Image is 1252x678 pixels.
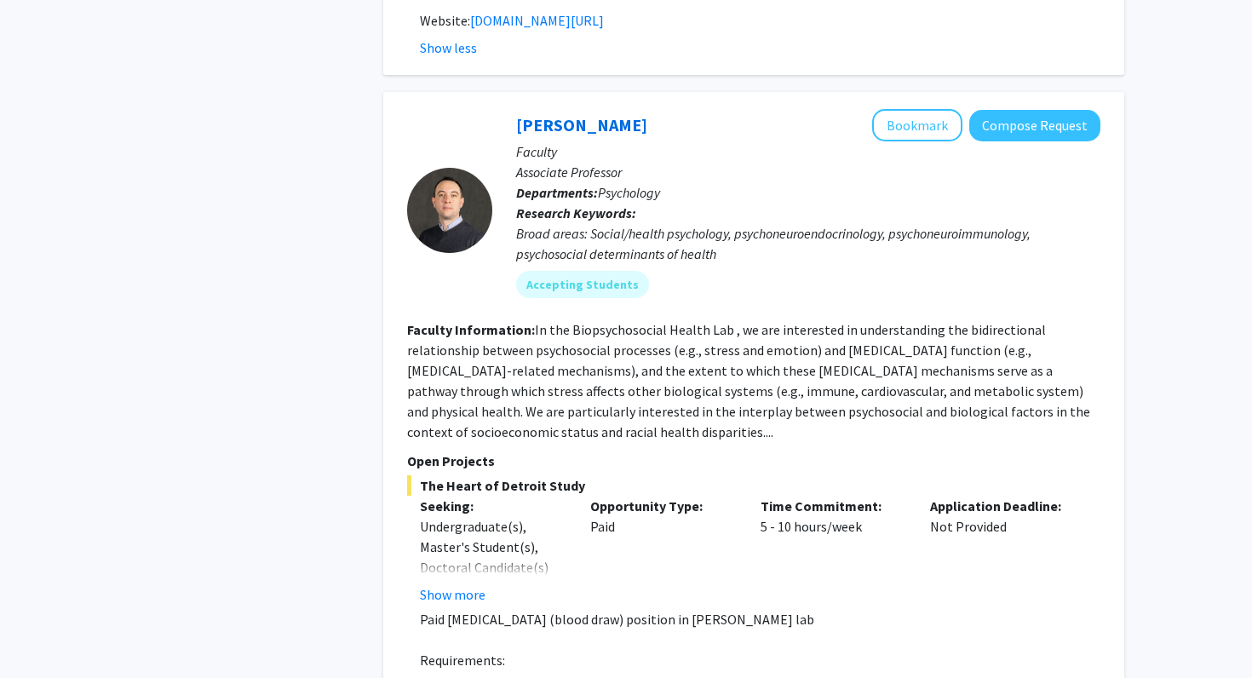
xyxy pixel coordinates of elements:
span: Psychology [598,184,660,201]
p: Seeking: [420,496,565,516]
button: Show less [420,37,477,58]
div: Paid [577,496,748,605]
iframe: Chat [13,601,72,665]
p: Application Deadline: [930,496,1075,516]
span: Paid [MEDICAL_DATA] (blood draw) position in [PERSON_NAME] lab [420,611,814,628]
b: Research Keywords: [516,204,636,221]
fg-read-more: In the Biopsychosocial Health Lab , we are interested in understanding the bidirectional relation... [407,321,1090,440]
p: Time Commitment: [761,496,905,516]
div: 5 - 10 hours/week [748,496,918,605]
p: Open Projects [407,451,1100,471]
div: Broad areas: Social/health psychology, psychoneuroendocrinology, psychoneuroimmunology, psychosoc... [516,223,1100,264]
button: Add Samuele Zilioli to Bookmarks [872,109,962,141]
a: [DOMAIN_NAME][URL] [470,12,604,29]
span: Website: [420,12,470,29]
b: Departments: [516,184,598,201]
p: Faculty [516,141,1100,162]
mat-chip: Accepting Students [516,271,649,298]
p: Associate Professor [516,162,1100,182]
p: Opportunity Type: [590,496,735,516]
div: Not Provided [917,496,1088,605]
b: Faculty Information: [407,321,535,338]
div: Undergraduate(s), Master's Student(s), Doctoral Candidate(s) (PhD, MD, DMD, PharmD, etc.) [420,516,565,618]
button: Compose Request to Samuele Zilioli [969,110,1100,141]
span: Requirements: [420,652,505,669]
a: [PERSON_NAME] [516,114,647,135]
span: The Heart of Detroit Study [407,475,1100,496]
button: Show more [420,584,485,605]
